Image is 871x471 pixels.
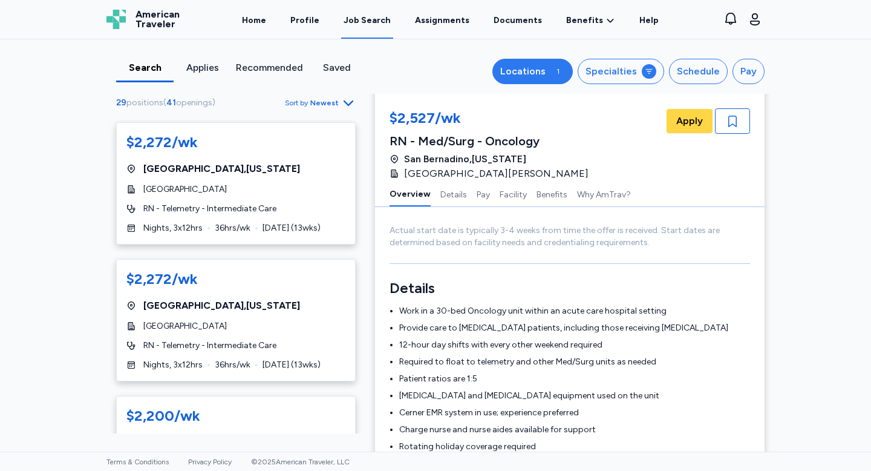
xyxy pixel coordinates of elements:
[215,222,250,234] span: 36 hrs/wk
[143,359,203,371] span: Nights, 3x12hrs
[121,61,169,75] div: Search
[669,59,728,84] button: Schedule
[106,10,126,29] img: Logo
[263,359,321,371] span: [DATE] ( 13 wks)
[577,181,631,206] button: Why AmTrav?
[550,64,565,79] div: 1
[126,406,200,426] div: $2,200/wk
[399,441,750,453] li: Rotating holiday coverage required
[399,305,750,317] li: Work in a 30-bed Oncology unit within an acute care hospital setting
[492,59,573,84] button: Locations1
[477,181,490,206] button: Pay
[440,181,467,206] button: Details
[143,222,203,234] span: Nights, 3x12hrs
[500,181,527,206] button: Facility
[500,64,546,79] div: Locations
[586,64,637,79] div: Specialties
[399,322,750,334] li: Provide care to [MEDICAL_DATA] patients, including those receiving [MEDICAL_DATA]
[399,424,750,436] li: Charge nurse and nurse aides available for support
[390,181,431,206] button: Overview
[166,97,176,108] span: 41
[251,458,350,466] span: © 2025 American Traveler, LLC
[676,114,703,128] span: Apply
[313,61,360,75] div: Saved
[263,222,321,234] span: [DATE] ( 13 wks)
[399,356,750,368] li: Required to float to telemetry and other Med/Surg units as needed
[310,98,339,108] span: Newest
[390,108,596,130] div: $2,527/wk
[732,59,765,84] button: Pay
[344,15,391,27] div: Job Search
[285,96,356,110] button: Sort byNewest
[188,458,232,466] a: Privacy Policy
[236,61,303,75] div: Recommended
[106,458,169,466] a: Terms & Conditions
[404,152,526,166] span: San Bernadino , [US_STATE]
[143,340,276,352] span: RN - Telemetry - Intermediate Care
[399,339,750,351] li: 12-hour day shifts with every other weekend required
[143,320,227,332] span: [GEOGRAPHIC_DATA]
[215,359,250,371] span: 36 hrs/wk
[667,109,713,133] button: Apply
[404,166,589,181] span: [GEOGRAPHIC_DATA][PERSON_NAME]
[116,97,220,109] div: ( )
[116,97,126,108] span: 29
[399,373,750,385] li: Patient ratios are 1:5
[399,407,750,419] li: Cerner EMR system in use; experience preferred
[390,278,750,298] h3: Details
[578,59,664,84] button: Specialties
[126,133,198,152] div: $2,272/wk
[677,64,720,79] div: Schedule
[178,61,226,75] div: Applies
[176,97,212,108] span: openings
[143,162,300,176] span: [GEOGRAPHIC_DATA] , [US_STATE]
[285,98,308,108] span: Sort by
[143,183,227,196] span: [GEOGRAPHIC_DATA]
[537,181,567,206] button: Benefits
[740,64,757,79] div: Pay
[135,10,180,29] span: American Traveler
[399,390,750,402] li: [MEDICAL_DATA] and [MEDICAL_DATA] equipment used on the unit
[566,15,615,27] a: Benefits
[566,15,603,27] span: Benefits
[390,133,596,150] div: RN - Med/Surg - Oncology
[126,269,198,289] div: $2,272/wk
[126,97,163,108] span: positions
[143,203,276,215] span: RN - Telemetry - Intermediate Care
[143,298,300,313] span: [GEOGRAPHIC_DATA] , [US_STATE]
[341,1,393,39] a: Job Search
[390,225,750,249] div: Actual start date is typically 3-4 weeks from time the offer is received. Start dates are determi...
